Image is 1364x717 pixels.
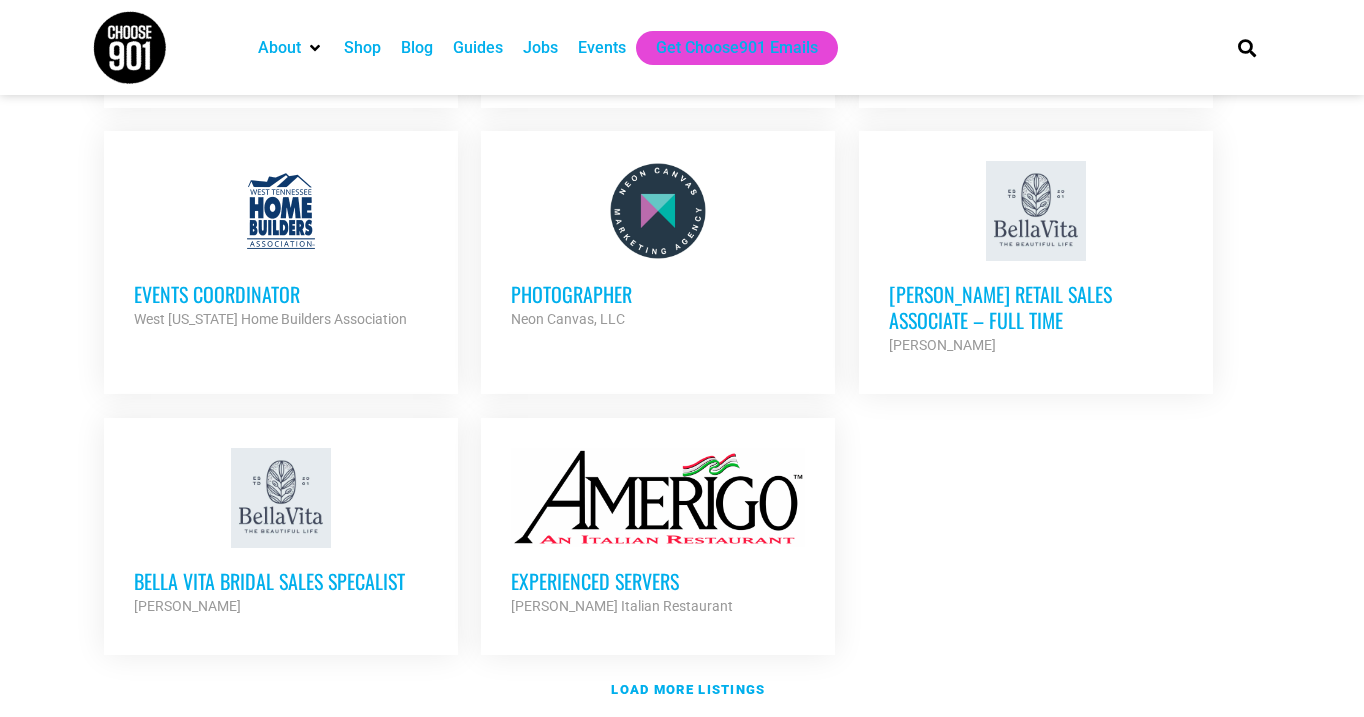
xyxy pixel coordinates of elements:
strong: [PERSON_NAME] [134,598,241,614]
h3: Events Coordinator [134,281,428,307]
div: Search [1231,31,1264,64]
h3: Bella Vita Bridal Sales Specalist [134,568,428,594]
a: [PERSON_NAME] Retail Sales Associate – Full Time [PERSON_NAME] [859,131,1213,387]
a: Events [578,36,626,60]
a: Events Coordinator West [US_STATE] Home Builders Association [104,131,458,361]
a: Blog [401,36,433,60]
strong: Neon Canvas, LLC [511,311,625,327]
a: Bella Vita Bridal Sales Specalist [PERSON_NAME] [104,418,458,648]
h3: Photographer [511,281,805,307]
a: Experienced Servers [PERSON_NAME] Italian Restaurant [481,418,835,648]
a: Jobs [523,36,558,60]
strong: [PERSON_NAME] Italian Restaurant [511,598,733,614]
a: Shop [344,36,381,60]
a: Get Choose901 Emails [656,36,818,60]
a: Load more listings [92,667,1272,713]
h3: Experienced Servers [511,568,805,594]
a: About [258,36,301,60]
nav: Main nav [248,31,1204,65]
a: Guides [453,36,503,60]
strong: Load more listings [611,682,765,697]
strong: West [US_STATE] Home Builders Association [134,311,407,327]
div: About [248,31,334,65]
h3: [PERSON_NAME] Retail Sales Associate – Full Time [889,281,1183,333]
strong: [PERSON_NAME] [889,337,996,353]
a: Photographer Neon Canvas, LLC [481,131,835,361]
